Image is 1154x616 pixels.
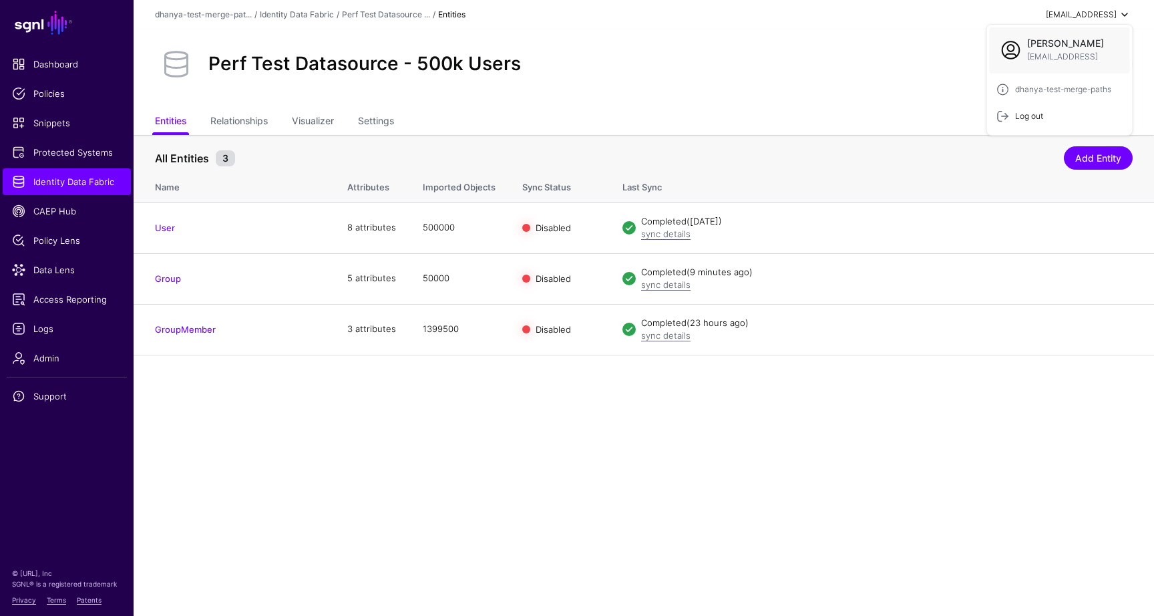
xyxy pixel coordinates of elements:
[334,202,409,253] td: 8 attributes
[334,168,409,202] th: Attributes
[641,266,1133,279] div: Completed (9 minutes ago)
[152,150,212,166] span: All Entities
[1027,38,1117,49] span: [PERSON_NAME]
[12,293,122,306] span: Access Reporting
[641,317,1133,330] div: Completed (23 hours ago)
[1046,9,1117,21] div: [EMAIL_ADDRESS]
[438,9,465,19] strong: Entities
[430,9,438,21] div: /
[12,57,122,71] span: Dashboard
[210,110,268,135] a: Relationships
[155,222,175,233] a: User
[3,80,131,107] a: Policies
[3,286,131,313] a: Access Reporting
[409,253,509,304] td: 50000
[12,390,122,403] span: Support
[1010,110,1043,122] div: Log out
[12,579,122,589] p: SGNL® is a registered trademark
[47,596,66,604] a: Terms
[208,53,521,75] h2: Perf Test Datasource - 500k Users
[12,263,122,277] span: Data Lens
[12,146,122,159] span: Protected Systems
[334,9,342,21] div: /
[641,228,691,239] a: sync details
[3,110,131,136] a: Snippets
[216,150,235,166] small: 3
[12,596,36,604] a: Privacy
[155,324,216,335] a: GroupMember
[1015,84,1111,96] span: dhanya-test-merge-paths
[3,139,131,166] a: Protected Systems
[77,596,102,604] a: Patents
[641,279,691,290] a: sync details
[155,273,181,284] a: Group
[609,168,1154,202] th: Last Sync
[12,234,122,247] span: Policy Lens
[987,76,1133,103] a: dhanya-test-merge-paths
[155,110,186,135] a: Entities
[409,304,509,355] td: 1399500
[12,87,122,100] span: Policies
[536,222,571,233] span: Disabled
[260,9,334,19] a: Identity Data Fabric
[12,568,122,579] p: © [URL], Inc
[3,51,131,78] a: Dashboard
[342,9,430,19] a: Perf Test Datasource ...
[12,351,122,365] span: Admin
[334,304,409,355] td: 3 attributes
[358,110,394,135] a: Settings
[3,315,131,342] a: Logs
[12,116,122,130] span: Snippets
[12,204,122,218] span: CAEP Hub
[1027,51,1117,63] span: [EMAIL_ADDRESS]
[155,9,252,19] a: dhanya-test-merge-pat...
[292,110,334,135] a: Visualizer
[3,198,131,224] a: CAEP Hub
[12,322,122,335] span: Logs
[334,253,409,304] td: 5 attributes
[509,168,609,202] th: Sync Status
[641,215,1133,228] div: Completed ([DATE])
[3,257,131,283] a: Data Lens
[8,8,126,37] a: SGNL
[536,273,571,284] span: Disabled
[3,168,131,195] a: Identity Data Fabric
[12,175,122,188] span: Identity Data Fabric
[409,168,509,202] th: Imported Objects
[3,227,131,254] a: Policy Lens
[641,330,691,341] a: sync details
[3,345,131,371] a: Admin
[1064,146,1133,170] a: Add Entity
[134,168,334,202] th: Name
[536,324,571,335] span: Disabled
[409,202,509,253] td: 500000
[252,9,260,21] div: /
